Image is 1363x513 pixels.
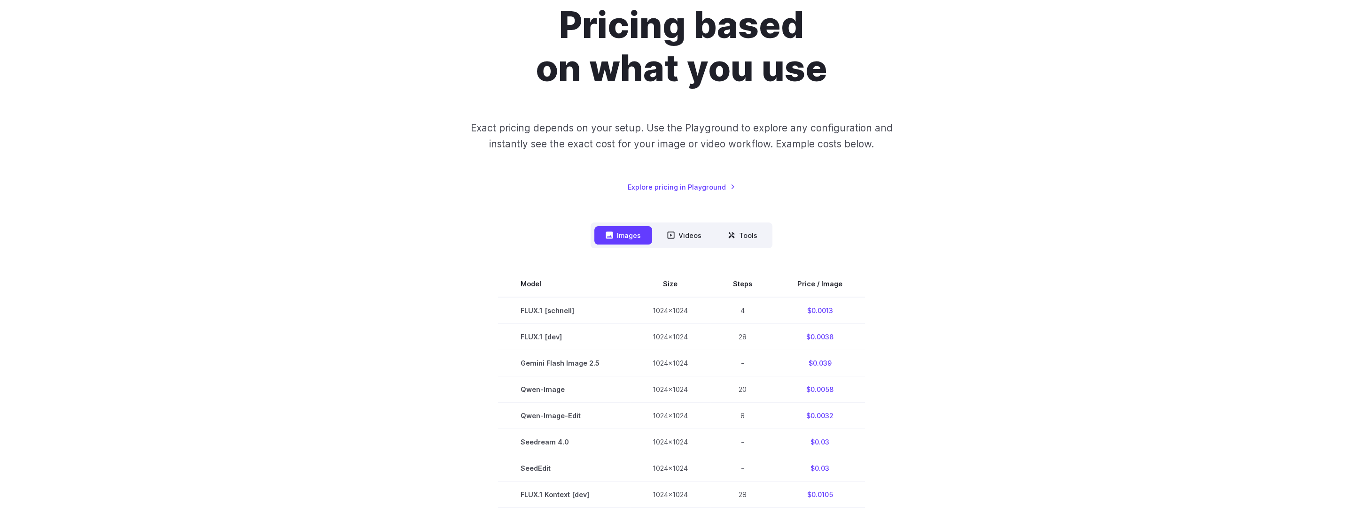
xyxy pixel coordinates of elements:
td: Qwen-Image [498,376,630,403]
th: Steps [710,271,775,297]
td: $0.039 [775,350,865,376]
td: 8 [710,403,775,429]
td: SeedEdit [498,455,630,482]
td: 1024x1024 [630,324,710,350]
td: 1024x1024 [630,429,710,455]
td: - [710,350,775,376]
td: $0.03 [775,429,865,455]
td: $0.0013 [775,297,865,324]
td: Seedream 4.0 [498,429,630,455]
th: Model [498,271,630,297]
td: $0.0058 [775,376,865,403]
td: $0.03 [775,455,865,482]
td: 1024x1024 [630,482,710,508]
td: Qwen-Image-Edit [498,403,630,429]
td: 1024x1024 [630,297,710,324]
td: FLUX.1 Kontext [dev] [498,482,630,508]
button: Images [594,226,652,245]
a: Explore pricing in Playground [628,182,735,192]
td: $0.0105 [775,482,865,508]
button: Videos [656,226,713,245]
th: Size [630,271,710,297]
p: Exact pricing depends on your setup. Use the Playground to explore any configuration and instantl... [452,120,910,152]
td: 1024x1024 [630,403,710,429]
td: $0.0032 [775,403,865,429]
td: 1024x1024 [630,376,710,403]
td: FLUX.1 [dev] [498,324,630,350]
button: Tools [717,226,769,245]
h1: Pricing based on what you use [420,4,943,90]
td: 28 [710,324,775,350]
td: 1024x1024 [630,455,710,482]
td: FLUX.1 [schnell] [498,297,630,324]
td: 20 [710,376,775,403]
td: - [710,455,775,482]
td: 4 [710,297,775,324]
th: Price / Image [775,271,865,297]
span: Gemini Flash Image 2.5 [521,358,608,368]
td: 28 [710,482,775,508]
td: 1024x1024 [630,350,710,376]
td: $0.0038 [775,324,865,350]
td: - [710,429,775,455]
